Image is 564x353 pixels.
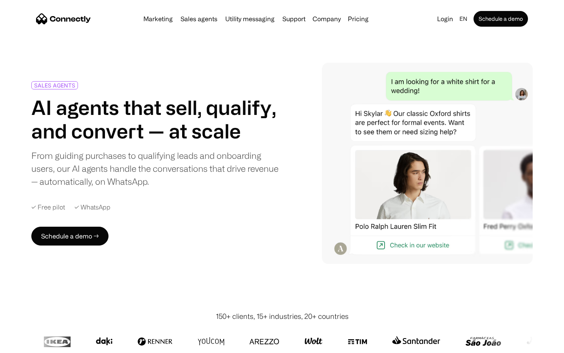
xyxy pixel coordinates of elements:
[31,204,65,211] div: ✓ Free pilot
[474,11,528,27] a: Schedule a demo
[459,13,467,24] div: en
[222,16,278,22] a: Utility messaging
[74,204,110,211] div: ✓ WhatsApp
[345,16,372,22] a: Pricing
[279,16,309,22] a: Support
[31,227,108,246] a: Schedule a demo →
[31,96,279,143] h1: AI agents that sell, qualify, and convert — at scale
[216,311,349,322] div: 150+ clients, 15+ industries, 20+ countries
[31,149,279,188] div: From guiding purchases to qualifying leads and onboarding users, our AI agents handle the convers...
[140,16,176,22] a: Marketing
[434,13,456,24] a: Login
[16,339,47,350] ul: Language list
[177,16,221,22] a: Sales agents
[313,13,341,24] div: Company
[8,338,47,350] aside: Language selected: English
[34,82,75,88] div: SALES AGENTS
